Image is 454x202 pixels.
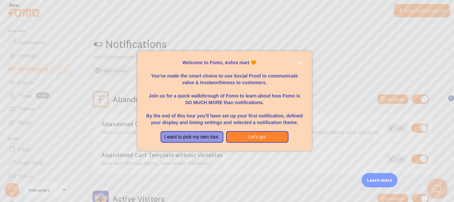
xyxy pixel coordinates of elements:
[367,177,392,183] p: Learn more
[145,106,303,126] p: By the end of this tour you'll have set up your first notification, defined your display and timi...
[137,51,311,151] div: Welcome to Fomo, Ashra mart 🧡You&amp;#39;ve made the smart choice to use Social Proof to communic...
[297,59,304,66] button: close,
[145,59,303,66] p: Welcome to Fomo, Ashra mart 🧡
[145,86,303,106] p: Join us for a quick walkthrough of Fomo to learn about how Fomo is SO MUCH MORE than notifications.
[145,66,303,86] p: You've made the smart choice to use Social Proof to communicate value & trustworthiness to custom...
[362,173,397,187] div: Learn more
[226,131,289,143] button: Let's go!
[161,131,223,143] button: I want to pick my own tour.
